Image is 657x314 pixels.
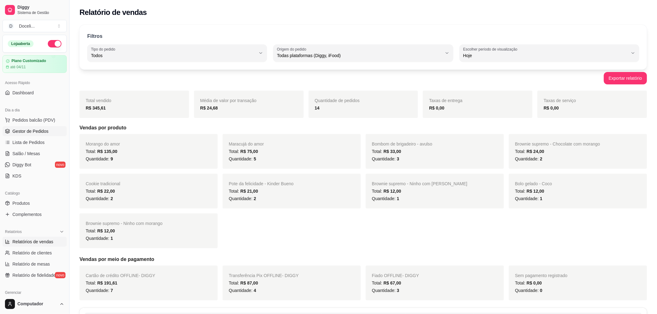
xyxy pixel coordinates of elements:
[515,156,542,161] span: Quantidade:
[240,189,258,194] span: R$ 21,00
[2,160,67,170] a: Diggy Botnovo
[86,196,113,201] span: Quantidade:
[2,137,67,147] a: Lista de Pedidos
[254,156,256,161] span: 5
[86,273,155,278] span: Cartão de crédito OFFLINE - DIGGY
[383,149,401,154] span: R$ 33,00
[200,98,256,103] span: Média de valor por transação
[515,149,544,154] span: Total:
[372,288,399,293] span: Quantidade:
[383,189,401,194] span: R$ 12,00
[515,273,568,278] span: Sem pagamento registrado
[2,55,67,73] a: Plano Customizadoaté 04/11
[515,141,600,146] span: Brownie supremo - Chocolate com morango
[12,162,31,168] span: Diggy Bot
[91,47,117,52] label: Tipo do pedido
[229,181,294,186] span: Pote da felicidade - Kinder Bueno
[79,256,647,263] h5: Vendas por meio de pagamento
[12,150,40,157] span: Salão / Mesas
[111,236,113,241] span: 1
[2,209,67,219] a: Complementos
[540,196,542,201] span: 1
[12,211,42,218] span: Complementos
[2,259,67,269] a: Relatório de mesas
[397,288,399,293] span: 3
[12,239,53,245] span: Relatórios de vendas
[12,90,34,96] span: Dashboard
[372,189,401,194] span: Total:
[111,288,113,293] span: 7
[315,98,360,103] span: Quantidade de pedidos
[372,149,401,154] span: Total:
[240,149,258,154] span: R$ 75,00
[2,198,67,208] a: Produtos
[397,156,399,161] span: 3
[527,189,544,194] span: R$ 12,00
[229,273,299,278] span: Transferência Pix OFFLINE - DIGGY
[273,44,453,62] button: Origem do pedidoTodas plataformas (Diggy, iFood)
[12,261,50,267] span: Relatório de mesas
[277,47,308,52] label: Origem do pedido
[5,229,22,234] span: Relatórios
[87,33,102,40] p: Filtros
[463,52,628,59] span: Hoje
[240,280,258,285] span: R$ 87,00
[12,173,21,179] span: KDS
[8,40,34,47] div: Loja aberta
[86,105,106,110] strong: R$ 345,61
[2,105,67,115] div: Dia a dia
[383,280,401,285] span: R$ 67,00
[2,288,67,298] div: Gerenciar
[17,5,64,10] span: Diggy
[2,2,67,17] a: DiggySistema de Gestão
[2,126,67,136] a: Gestor de Pedidos
[229,288,256,293] span: Quantidade:
[97,149,117,154] span: R$ 135,00
[515,280,542,285] span: Total:
[527,149,544,154] span: R$ 24,00
[111,156,113,161] span: 9
[86,288,113,293] span: Quantidade:
[2,270,67,280] a: Relatório de fidelidadenovo
[2,237,67,247] a: Relatórios de vendas
[604,72,647,84] button: Exportar relatório
[12,250,52,256] span: Relatório de clientes
[527,280,542,285] span: R$ 0,00
[86,181,120,186] span: Cookie tradicional
[229,141,264,146] span: Maracujá do amor
[86,280,117,285] span: Total:
[2,88,67,98] a: Dashboard
[2,78,67,88] div: Acesso Rápido
[463,47,519,52] label: Escolher período de visualização
[12,128,48,134] span: Gestor de Pedidos
[229,196,256,201] span: Quantidade:
[515,288,542,293] span: Quantidade:
[2,297,67,312] button: Computador
[229,149,258,154] span: Total:
[544,98,576,103] span: Taxas de serviço
[17,301,57,307] span: Computador
[540,288,542,293] span: 0
[87,44,267,62] button: Tipo do pedidoTodos
[86,149,117,154] span: Total:
[254,288,256,293] span: 4
[12,272,56,278] span: Relatório de fidelidade
[460,44,639,62] button: Escolher período de visualizaçãoHoje
[397,196,399,201] span: 1
[372,280,401,285] span: Total:
[315,105,320,110] strong: 14
[97,280,117,285] span: R$ 191,61
[12,200,30,206] span: Produtos
[11,59,46,63] article: Plano Customizado
[86,228,115,233] span: Total:
[12,139,45,146] span: Lista de Pedidos
[277,52,442,59] span: Todas plataformas (Diggy, iFood)
[17,10,64,15] span: Sistema de Gestão
[91,52,256,59] span: Todos
[79,7,147,17] h2: Relatório de vendas
[79,124,647,132] h5: Vendas por produto
[372,196,399,201] span: Quantidade:
[200,105,218,110] strong: R$ 24,68
[372,141,433,146] span: Bombom de brigadeiro - avulso
[372,181,467,186] span: Brownie supremo - Ninho com [PERSON_NAME]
